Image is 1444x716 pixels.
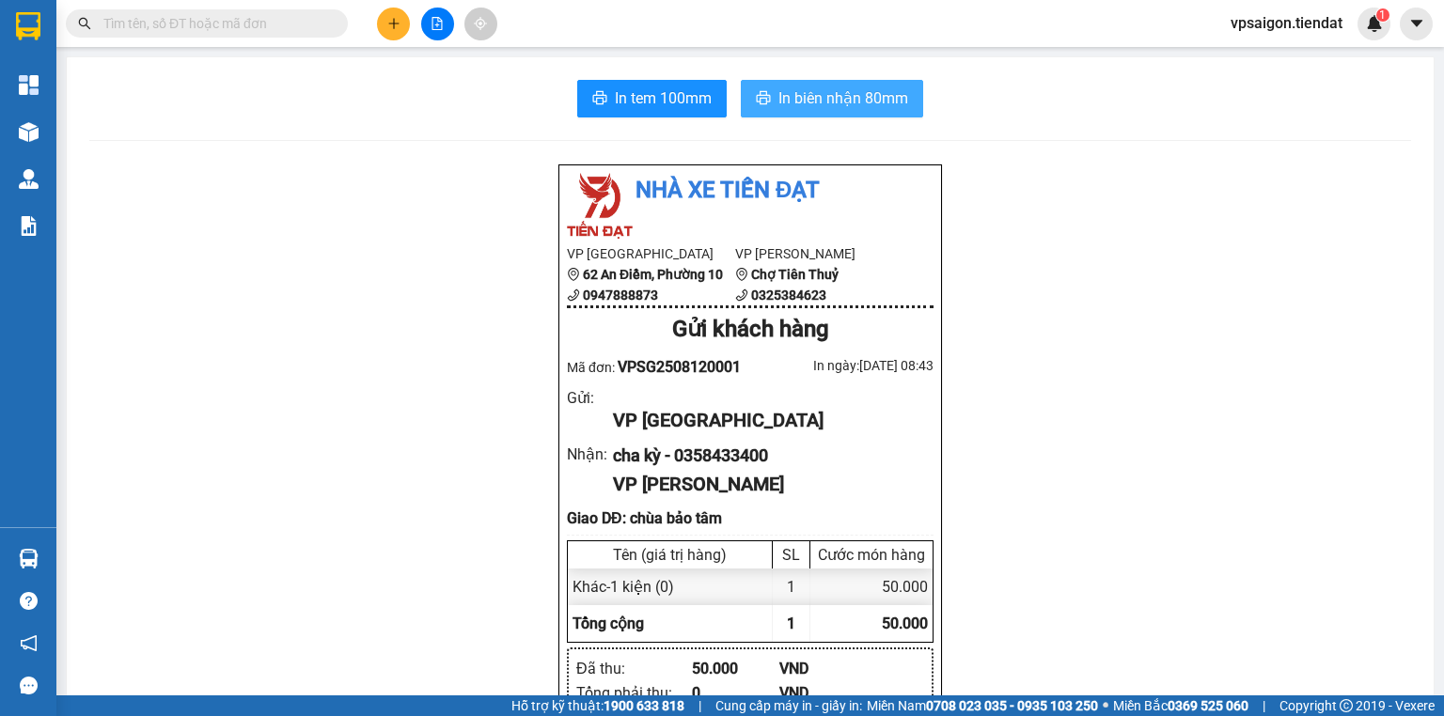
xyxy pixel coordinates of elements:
span: printer [756,90,771,108]
img: dashboard-icon [19,75,39,95]
span: Miền Nam [867,695,1098,716]
li: VP [PERSON_NAME] [735,243,903,264]
span: caret-down [1408,15,1425,32]
div: Nhận : [567,443,613,466]
div: Đã thu : [576,657,692,680]
span: VPSG2508120001 [618,358,741,376]
button: printerIn tem 100mm [577,80,727,117]
img: solution-icon [19,216,39,236]
button: file-add [421,8,454,40]
div: SL [777,546,805,564]
span: In tem 100mm [615,86,712,110]
div: Tên (giá trị hàng) [573,546,767,564]
b: 0325384623 [751,288,826,303]
span: aim [474,17,487,30]
div: 50.000 [692,657,779,680]
span: environment [567,268,580,281]
span: ⚪️ [1103,702,1108,709]
img: warehouse-icon [19,122,39,142]
span: search [78,17,91,30]
input: Tìm tên, số ĐT hoặc mã đơn [103,13,325,34]
span: Hỗ trợ kỹ thuật: [511,695,684,716]
strong: 1900 633 818 [604,698,684,713]
div: cha kỳ - 0358433400 [613,443,918,469]
div: VND [779,681,867,705]
span: vpsaigon.tiendat [1216,11,1358,35]
span: file-add [431,17,444,30]
div: 50.000 [810,568,933,605]
span: Cung cấp máy in - giấy in: [715,695,862,716]
li: VP [GEOGRAPHIC_DATA] [567,243,735,264]
span: | [698,695,701,716]
div: Gửi : [567,386,613,410]
img: logo-vxr [16,12,40,40]
img: warehouse-icon [19,549,39,568]
span: Miền Bắc [1113,695,1248,716]
sup: 1 [1376,8,1389,22]
span: 50.000 [882,615,928,632]
div: Tổng phải thu : [576,681,692,705]
button: caret-down [1400,8,1433,40]
div: Giao DĐ: chùa bảo tâm [567,506,934,530]
img: icon-new-feature [1366,15,1383,32]
div: 0 [692,681,779,705]
div: Gửi khách hàng [567,312,934,348]
button: printerIn biên nhận 80mm [741,80,923,117]
div: Mã đơn: [567,355,750,379]
img: logo.jpg [567,173,633,239]
span: plus [387,17,400,30]
div: In ngày: [DATE] 08:43 [750,355,934,376]
b: Chợ Tiên Thuỷ [751,267,839,282]
span: | [1263,695,1265,716]
div: VND [779,657,867,680]
b: 0947888873 [583,288,658,303]
div: Cước món hàng [815,546,928,564]
div: VP [PERSON_NAME] [613,470,918,499]
span: notification [20,634,38,652]
span: In biên nhận 80mm [778,86,908,110]
span: Tổng cộng [573,615,644,632]
li: Nhà xe Tiến Đạt [567,173,934,209]
button: aim [464,8,497,40]
span: printer [592,90,607,108]
span: 1 [787,615,795,632]
span: copyright [1340,699,1353,712]
div: VP [GEOGRAPHIC_DATA] [613,406,918,435]
img: warehouse-icon [19,169,39,189]
span: message [20,677,38,694]
span: question-circle [20,592,38,610]
strong: 0708 023 035 - 0935 103 250 [926,698,1098,713]
b: 62 An Điềm, Phường 10 [583,267,723,282]
span: phone [735,288,748,302]
strong: 0369 525 060 [1168,698,1248,713]
span: 1 [1379,8,1386,22]
button: plus [377,8,410,40]
span: environment [735,268,748,281]
span: Khác - 1 kiện (0) [573,578,674,596]
div: 1 [773,568,810,605]
span: phone [567,288,580,302]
